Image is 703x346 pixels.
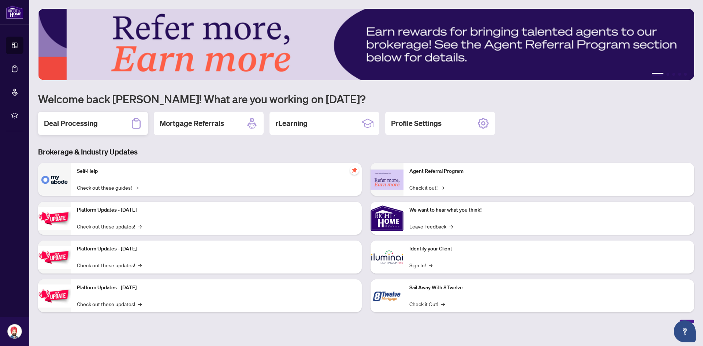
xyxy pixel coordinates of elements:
button: 2 [666,73,669,76]
button: Open asap [674,320,696,342]
button: 1 [652,73,663,76]
a: Check out these guides!→ [77,183,138,191]
span: → [441,300,445,308]
p: Sail Away With 8Twelve [409,284,688,292]
a: Check it Out!→ [409,300,445,308]
p: Platform Updates - [DATE] [77,206,356,214]
a: Check out these updates!→ [77,261,142,269]
p: Platform Updates - [DATE] [77,284,356,292]
h2: Mortgage Referrals [160,118,224,129]
span: pushpin [350,166,359,175]
span: → [138,261,142,269]
button: 3 [672,73,675,76]
img: We want to hear what you think! [371,202,403,235]
img: Platform Updates - July 8, 2025 [38,246,71,269]
h3: Brokerage & Industry Updates [38,147,694,157]
span: → [138,222,142,230]
p: Agent Referral Program [409,167,688,175]
button: 5 [684,73,687,76]
span: → [440,183,444,191]
button: 4 [678,73,681,76]
h2: Deal Processing [44,118,98,129]
p: We want to hear what you think! [409,206,688,214]
h1: Welcome back [PERSON_NAME]! What are you working on [DATE]? [38,92,694,106]
a: Check out these updates!→ [77,222,142,230]
img: logo [6,5,23,19]
p: Platform Updates - [DATE] [77,245,356,253]
img: Platform Updates - July 21, 2025 [38,207,71,230]
h2: rLearning [275,118,308,129]
a: Leave Feedback→ [409,222,453,230]
h2: Profile Settings [391,118,442,129]
span: → [449,222,453,230]
img: Identify your Client [371,241,403,274]
img: Sail Away With 8Twelve [371,279,403,312]
img: Slide 0 [38,9,694,80]
img: Self-Help [38,163,71,196]
a: Check it out!→ [409,183,444,191]
img: Agent Referral Program [371,170,403,190]
span: → [135,183,138,191]
a: Check out these updates!→ [77,300,142,308]
p: Self-Help [77,167,356,175]
span: → [429,261,432,269]
img: Platform Updates - June 23, 2025 [38,284,71,308]
img: Profile Icon [8,324,22,338]
span: → [138,300,142,308]
a: Sign In!→ [409,261,432,269]
p: Identify your Client [409,245,688,253]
